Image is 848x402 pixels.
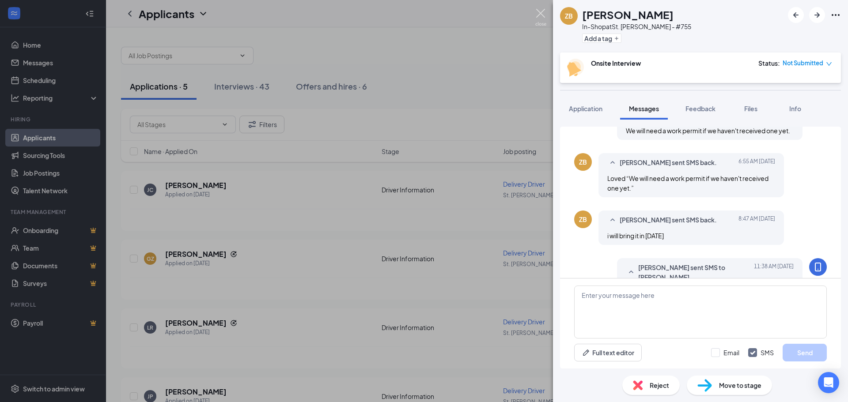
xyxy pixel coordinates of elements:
[685,105,715,113] span: Feedback
[607,158,618,168] svg: SmallChevronUp
[579,215,587,224] div: ZB
[582,7,674,22] h1: [PERSON_NAME]
[574,344,642,361] button: Full text editorPen
[591,59,641,67] b: Onsite Interview
[614,36,619,41] svg: Plus
[818,372,839,393] div: Open Intercom Messenger
[565,11,573,20] div: ZB
[626,127,790,135] span: We will need a work permit if we haven't received one yet.
[607,232,664,240] span: i will bring it in [DATE]
[738,215,775,225] span: [DATE] 8:47 AM
[826,61,832,67] span: down
[582,348,591,357] svg: Pen
[638,263,754,282] span: [PERSON_NAME] sent SMS to [PERSON_NAME].
[791,10,801,20] svg: ArrowLeftNew
[783,59,823,68] span: Not Submitted
[738,158,775,168] span: [DATE] 6:55 AM
[744,105,757,113] span: Files
[783,344,827,361] button: Send
[809,7,825,23] button: ArrowRight
[620,215,717,225] span: [PERSON_NAME] sent SMS back.
[629,105,659,113] span: Messages
[650,380,669,390] span: Reject
[582,34,621,43] button: PlusAdd a tag
[607,174,768,192] span: Loved “We will need a work permit if we haven't received one yet.”
[607,215,618,225] svg: SmallChevronUp
[812,10,822,20] svg: ArrowRight
[789,105,801,113] span: Info
[788,7,804,23] button: ArrowLeftNew
[579,158,587,166] div: ZB
[569,105,602,113] span: Application
[582,22,691,31] div: In-Shop at St. [PERSON_NAME] - #755
[830,10,841,20] svg: Ellipses
[719,380,761,390] span: Move to stage
[620,158,717,168] span: [PERSON_NAME] sent SMS back.
[754,263,794,282] span: [DATE] 11:38 AM
[758,59,780,68] div: Status :
[626,267,636,278] svg: SmallChevronUp
[813,262,823,272] svg: MobileSms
